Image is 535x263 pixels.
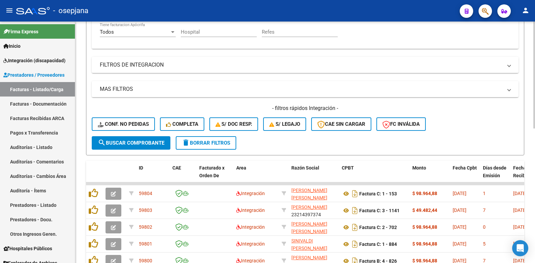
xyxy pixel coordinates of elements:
span: Inicio [3,42,20,50]
span: [DATE] [453,191,466,196]
span: ID [139,165,143,171]
span: 59801 [139,241,152,247]
span: 59803 [139,208,152,213]
span: Integración [236,191,265,196]
mat-icon: person [522,6,530,14]
span: CAE SIN CARGAR [317,121,365,127]
span: [DATE] [453,208,466,213]
mat-expansion-panel-header: MAS FILTROS [92,81,519,97]
span: - osepjana [53,3,88,18]
strong: Factura C: 2 - 702 [359,225,397,230]
span: [PERSON_NAME] [PERSON_NAME] [291,221,327,234]
strong: $ 98.964,88 [412,241,437,247]
strong: $ 98.964,88 [412,224,437,230]
datatable-header-cell: Monto [410,161,450,190]
span: 59802 [139,224,152,230]
button: Conf. no pedidas [92,117,155,131]
mat-panel-title: FILTROS DE INTEGRACION [100,61,502,69]
span: Monto [412,165,426,171]
span: [PERSON_NAME] [PERSON_NAME] [291,188,327,201]
div: Open Intercom Messenger [512,240,528,256]
span: 59804 [139,191,152,196]
button: Completa [160,117,204,131]
span: S/ legajo [269,121,300,127]
span: 7 [483,208,486,213]
mat-expansion-panel-header: FILTROS DE INTEGRACION [92,57,519,73]
span: Facturado x Orden De [199,165,224,178]
span: CPBT [342,165,354,171]
datatable-header-cell: Facturado x Orden De [197,161,234,190]
span: Integración [236,208,265,213]
span: Días desde Emisión [483,165,506,178]
div: 23214397374 [291,203,336,218]
span: 1 [483,191,486,196]
span: Razón Social [291,165,319,171]
span: Firma Express [3,28,38,35]
i: Descargar documento [351,188,359,199]
datatable-header-cell: Razón Social [289,161,339,190]
mat-icon: menu [5,6,13,14]
datatable-header-cell: Area [234,161,279,190]
span: Conf. no pedidas [98,121,149,127]
mat-icon: search [98,139,106,147]
span: [DATE] [513,208,527,213]
h4: - filtros rápidos Integración - [92,105,519,112]
i: Descargar documento [351,222,359,233]
span: [PERSON_NAME] [291,204,327,210]
span: 0 [483,224,486,230]
span: FC Inválida [382,121,420,127]
div: 20390751274 [291,187,336,201]
datatable-header-cell: CPBT [339,161,410,190]
span: Integración (discapacidad) [3,57,66,64]
datatable-header-cell: Días desde Emisión [480,161,510,190]
strong: Factura C: 3 - 1141 [359,208,400,213]
span: Todos [100,29,114,35]
strong: Factura C: 1 - 153 [359,191,397,196]
span: Fecha Cpbt [453,165,477,171]
span: Area [236,165,246,171]
span: Prestadores / Proveedores [3,71,65,79]
div: 27275405030 [291,220,336,234]
datatable-header-cell: Fecha Cpbt [450,161,480,190]
datatable-header-cell: CAE [170,161,197,190]
span: [DATE] [453,241,466,247]
i: Descargar documento [351,239,359,250]
button: Buscar Comprobante [92,136,170,150]
span: Integración [236,241,265,247]
button: Borrar Filtros [176,136,236,150]
span: CAE [172,165,181,171]
span: Buscar Comprobante [98,140,164,146]
span: 5 [483,241,486,247]
button: CAE SIN CARGAR [311,117,371,131]
button: S/ Doc Resp. [209,117,258,131]
strong: $ 98.964,88 [412,191,437,196]
strong: Factura C: 1 - 884 [359,241,397,247]
strong: $ 49.482,44 [412,208,437,213]
div: 27403060688 [291,237,336,251]
datatable-header-cell: ID [136,161,170,190]
span: Completa [166,121,198,127]
span: Integración [236,224,265,230]
span: Fecha Recibido [513,165,532,178]
mat-icon: delete [182,139,190,147]
i: Descargar documento [351,205,359,216]
button: S/ legajo [263,117,306,131]
span: [DATE] [513,191,527,196]
span: [DATE] [453,224,466,230]
span: S/ Doc Resp. [215,121,252,127]
span: [DATE] [513,224,527,230]
span: SINIVALDI [PERSON_NAME] [PERSON_NAME] [291,238,327,259]
span: Hospitales Públicos [3,245,52,252]
mat-panel-title: MAS FILTROS [100,85,502,93]
button: FC Inválida [376,117,426,131]
span: Borrar Filtros [182,140,230,146]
